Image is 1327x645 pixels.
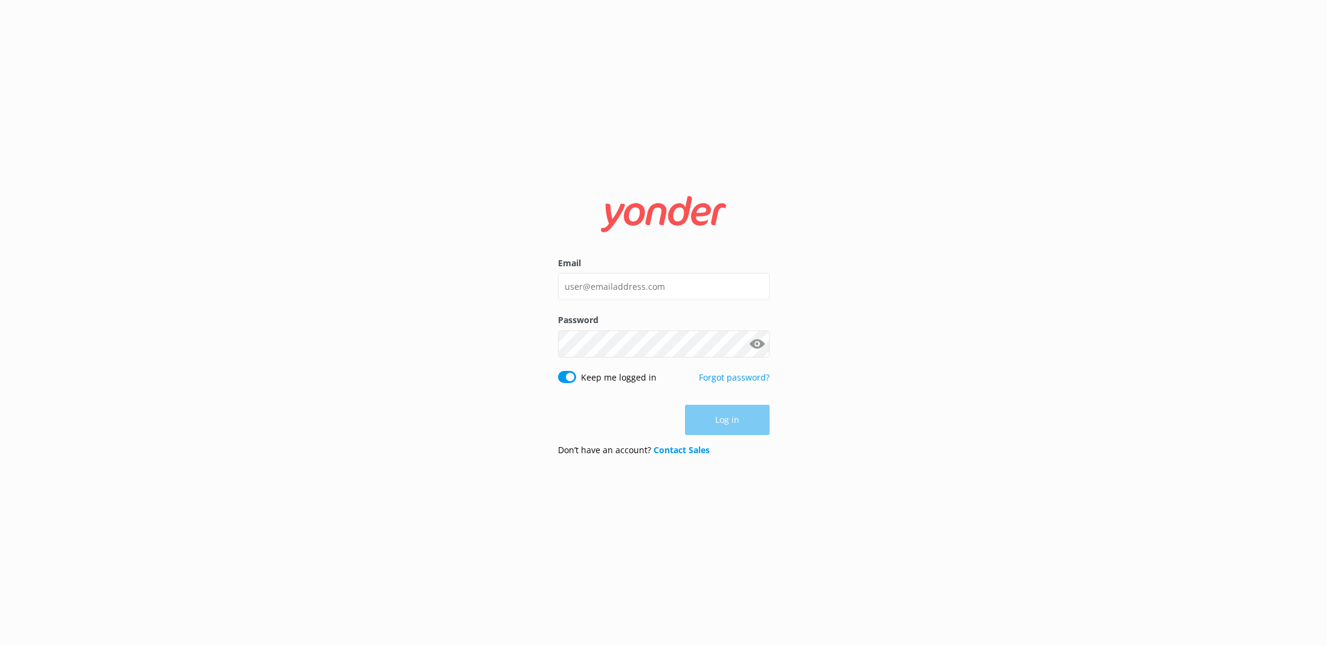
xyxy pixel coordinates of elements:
[654,444,710,456] a: Contact Sales
[699,372,770,383] a: Forgot password?
[558,257,770,270] label: Email
[558,313,770,327] label: Password
[581,371,657,384] label: Keep me logged in
[558,444,710,457] p: Don’t have an account?
[558,273,770,300] input: user@emailaddress.com
[745,332,770,356] button: Show password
